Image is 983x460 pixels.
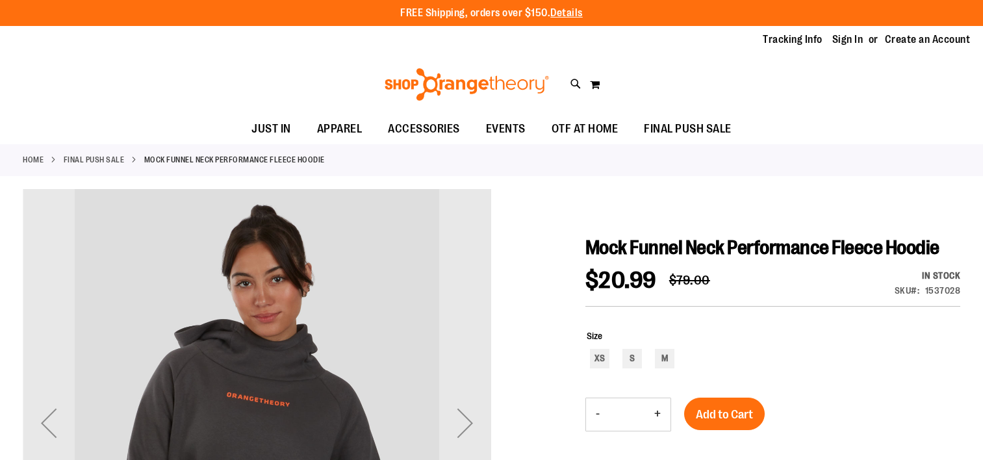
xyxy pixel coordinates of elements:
input: Product quantity [609,399,645,430]
p: FREE Shipping, orders over $150. [400,6,583,21]
a: JUST IN [238,114,304,144]
span: ACCESSORIES [388,114,460,144]
div: In stock [895,269,961,282]
a: FINAL PUSH SALE [631,114,745,144]
button: Add to Cart [684,398,765,430]
span: Add to Cart [696,407,753,422]
span: FINAL PUSH SALE [644,114,732,144]
div: Availability [895,269,961,282]
span: OTF AT HOME [552,114,619,144]
strong: SKU [895,285,920,296]
span: $79.00 [669,273,710,288]
span: Size [587,331,602,341]
strong: Mock Funnel Neck Performance Fleece Hoodie [144,154,325,166]
span: EVENTS [486,114,526,144]
a: OTF AT HOME [539,114,632,144]
a: FINAL PUSH SALE [64,154,125,166]
a: Details [550,7,583,19]
a: APPAREL [304,114,376,144]
img: Shop Orangetheory [383,68,551,101]
span: JUST IN [251,114,291,144]
div: XS [590,349,609,368]
a: Tracking Info [763,32,823,47]
a: ACCESSORIES [375,114,473,144]
a: Home [23,154,44,166]
button: Increase product quantity [645,398,670,431]
span: $20.99 [585,267,656,294]
span: APPAREL [317,114,363,144]
a: Sign In [832,32,863,47]
div: 1537028 [925,284,961,297]
span: Mock Funnel Neck Performance Fleece Hoodie [585,236,939,259]
div: M [655,349,674,368]
button: Decrease product quantity [586,398,609,431]
a: Create an Account [885,32,971,47]
div: S [622,349,642,368]
a: EVENTS [473,114,539,144]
